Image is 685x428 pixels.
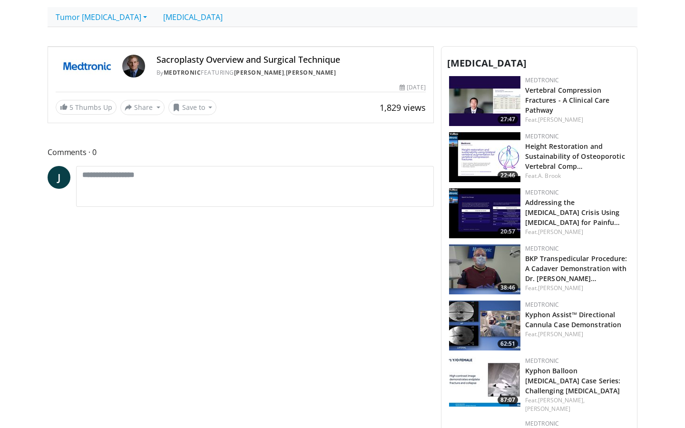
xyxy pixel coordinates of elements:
[525,310,622,329] a: Kyphon Assist™ Directional Cannula Case Demonstration
[525,142,625,171] a: Height Restoration and Sustainability of Osteoporotic Vertebral Comp…
[56,100,117,115] a: 5 Thumbs Up
[449,132,520,182] img: 9fb6aae7-3f0f-427f-950b-cfacd14dddea.150x105_q85_crop-smart_upscale.jpg
[538,330,583,338] a: [PERSON_NAME]
[157,68,426,77] div: By FEATURING ,
[538,116,583,124] a: [PERSON_NAME]
[498,171,518,180] span: 22:46
[157,55,426,65] h4: Sacroplasty Overview and Surgical Technique
[449,244,520,294] img: 3d35e6fd-574b-4cbb-a117-4ba5ac4a33d8.150x105_q85_crop-smart_upscale.jpg
[498,283,518,292] span: 38:46
[48,166,70,189] a: J
[449,76,520,126] img: 07f3d5e8-2184-4f98-b1ac-8a3f7f06b6b9.150x105_q85_crop-smart_upscale.jpg
[525,366,621,395] a: Kyphon Balloon [MEDICAL_DATA] Case Series: Challenging [MEDICAL_DATA]
[168,100,217,115] button: Save to
[69,103,73,112] span: 5
[525,330,629,339] div: Feat.
[498,115,518,124] span: 27:47
[56,55,118,78] img: Medtronic
[538,396,585,404] a: [PERSON_NAME],
[525,244,559,253] a: Medtronic
[48,146,434,158] span: Comments 0
[449,357,520,407] a: 87:07
[449,76,520,126] a: 27:47
[525,172,629,180] div: Feat.
[538,172,561,180] a: A. Brook
[525,188,559,196] a: Medtronic
[498,227,518,236] span: 20:57
[525,86,610,115] a: Vertebral Compression Fractures - A Clinical Care Pathway
[400,83,425,92] div: [DATE]
[525,116,629,124] div: Feat.
[525,198,620,227] a: Addressing the [MEDICAL_DATA] Crisis Using [MEDICAL_DATA] for Painfu…
[120,100,165,115] button: Share
[525,405,570,413] a: [PERSON_NAME]
[449,301,520,350] img: 3933a096-3612-4036-b7f0-20ad3a29d1de.150x105_q85_crop-smart_upscale.jpg
[538,228,583,236] a: [PERSON_NAME]
[447,57,527,69] span: [MEDICAL_DATA]
[449,132,520,182] a: 22:46
[449,301,520,350] a: 62:51
[498,340,518,348] span: 62:51
[525,228,629,236] div: Feat.
[498,396,518,404] span: 87:07
[449,188,520,238] img: 7e1a3147-2b54-478f-ad56-84616a56839d.150x105_q85_crop-smart_upscale.jpg
[525,301,559,309] a: Medtronic
[525,284,629,292] div: Feat.
[525,132,559,140] a: Medtronic
[122,55,145,78] img: Avatar
[234,68,284,77] a: [PERSON_NAME]
[155,7,231,27] a: [MEDICAL_DATA]
[449,244,520,294] a: 38:46
[525,419,559,428] a: Medtronic
[525,76,559,84] a: Medtronic
[286,68,336,77] a: [PERSON_NAME]
[380,102,426,113] span: 1,829 views
[449,357,520,407] img: acf81bd6-2c99-45c9-b0f0-4212bb324e50.150x105_q85_crop-smart_upscale.jpg
[164,68,201,77] a: Medtronic
[525,357,559,365] a: Medtronic
[538,284,583,292] a: [PERSON_NAME]
[48,7,155,27] a: Tumor [MEDICAL_DATA]
[449,188,520,238] a: 20:57
[525,396,629,413] div: Feat.
[525,254,627,283] a: BKP Transpedicular Procedure: A Cadaver Demonstration with Dr. [PERSON_NAME]…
